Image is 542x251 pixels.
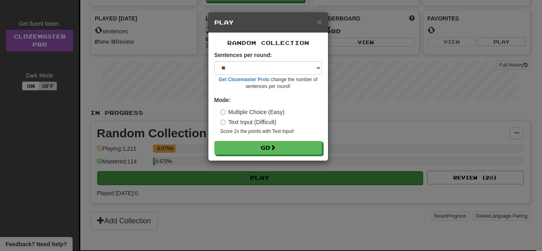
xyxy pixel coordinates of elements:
[220,128,322,135] small: Score 2x the points with Text Input !
[214,18,322,27] h5: Play
[220,110,226,115] input: Multiple Choice (Easy)
[220,108,285,116] label: Multiple Choice (Easy)
[219,77,266,82] a: Get Clozemaster Pro
[227,39,309,46] span: Random Collection
[220,118,277,126] label: Text Input (Difficult)
[214,76,322,90] small: to change the number of sentences per round!
[214,141,322,155] button: Go
[220,120,226,125] input: Text Input (Difficult)
[317,17,322,27] span: ×
[214,97,231,103] strong: Mode:
[214,51,272,59] label: Sentences per round:
[317,18,322,26] button: Close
